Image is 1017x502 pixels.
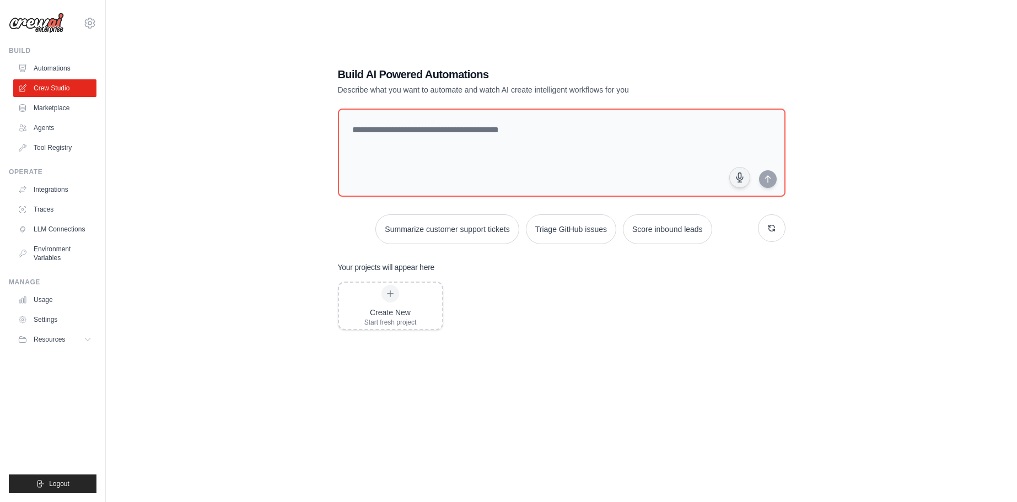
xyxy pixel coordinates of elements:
[375,214,519,244] button: Summarize customer support tickets
[364,307,417,318] div: Create New
[13,291,96,309] a: Usage
[9,168,96,176] div: Operate
[13,79,96,97] a: Crew Studio
[962,449,1017,502] iframe: Chat Widget
[364,318,417,327] div: Start fresh project
[9,278,96,287] div: Manage
[13,311,96,328] a: Settings
[13,240,96,267] a: Environment Variables
[962,449,1017,502] div: 채팅 위젯
[338,84,708,95] p: Describe what you want to automate and watch AI create intelligent workflows for you
[34,335,65,344] span: Resources
[49,479,69,488] span: Logout
[9,474,96,493] button: Logout
[13,99,96,117] a: Marketplace
[13,181,96,198] a: Integrations
[13,119,96,137] a: Agents
[338,67,708,82] h1: Build AI Powered Automations
[623,214,712,244] button: Score inbound leads
[13,60,96,77] a: Automations
[758,214,785,242] button: Get new suggestions
[13,220,96,238] a: LLM Connections
[9,46,96,55] div: Build
[13,139,96,156] a: Tool Registry
[13,331,96,348] button: Resources
[526,214,616,244] button: Triage GitHub issues
[338,262,435,273] h3: Your projects will appear here
[13,201,96,218] a: Traces
[729,167,750,188] button: Click to speak your automation idea
[9,13,64,34] img: Logo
